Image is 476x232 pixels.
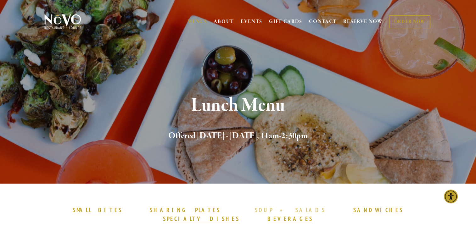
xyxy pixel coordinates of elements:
[163,215,240,223] a: SPECIALTY DISHES
[353,206,404,214] a: SANDWICHES
[255,206,325,214] a: SOUP + SALADS
[343,16,383,28] a: RESERVE NOW
[188,19,207,25] a: MENUS
[55,95,422,116] h1: Lunch Menu
[55,130,422,143] h2: Offered [DATE] - [DATE], 11am-2:30pm
[214,19,234,25] a: ABOUT
[444,190,458,203] div: Accessibility Menu
[267,215,313,223] a: BEVERAGES
[309,16,337,28] a: CONTACT
[73,206,122,214] a: SMALL BITES
[269,16,302,28] a: GIFT CARDS
[43,14,82,30] img: Novo Restaurant &amp; Lounge
[241,19,262,25] a: EVENTS
[150,206,220,214] a: SHARING PLATES
[389,15,430,28] a: ORDER NOW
